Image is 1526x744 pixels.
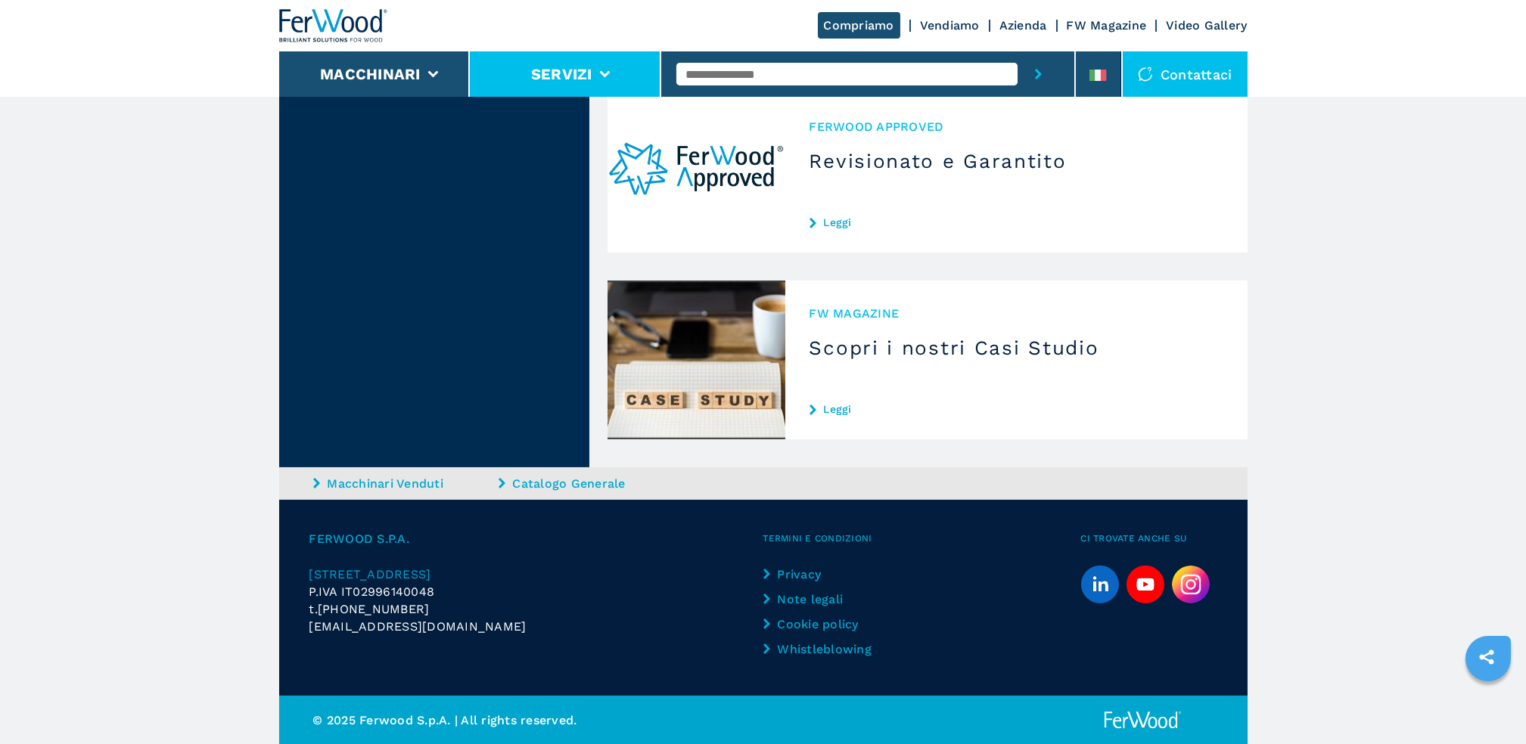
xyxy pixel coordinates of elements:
span: FERWOOD S.P.A. [309,530,763,547]
span: Ferwood Approved [810,118,1223,135]
a: Catalogo Generale [499,475,680,492]
a: Vendiamo [920,18,980,33]
a: Compriamo [818,12,900,39]
a: Leggi [810,216,1223,228]
a: Privacy [763,566,890,583]
button: submit-button [1018,51,1059,97]
a: Cookie policy [763,615,890,633]
a: Note legali [763,591,890,608]
h3: Scopri i nostri Casi Studio [810,336,1223,360]
a: Macchinari Venduti [313,475,495,492]
div: t. [309,600,763,618]
p: © 2025 Ferwood S.p.A. | All rights reserved. [313,711,763,729]
img: Ferwood [279,9,388,42]
button: Servizi [531,65,592,83]
span: [PHONE_NUMBER] [318,600,430,618]
img: Contattaci [1138,67,1153,82]
iframe: Chat [1462,676,1515,733]
a: Whistleblowing [763,640,890,658]
button: Macchinari [320,65,421,83]
div: Contattaci [1123,51,1248,97]
span: [EMAIL_ADDRESS][DOMAIN_NAME] [309,618,527,635]
h3: Revisionato e Garantito [810,149,1223,173]
a: Leggi [810,403,1223,415]
span: P.IVA IT02996140048 [309,584,435,599]
a: linkedin [1081,566,1119,603]
span: Termini e condizioni [763,530,1081,547]
a: Azienda [999,18,1047,33]
img: Revisionato e Garantito [608,94,785,253]
a: FW Magazine [1067,18,1147,33]
span: Ci trovate anche su [1081,530,1217,547]
span: [STREET_ADDRESS] [309,567,431,581]
img: Scopri i nostri Casi Studio [608,281,785,439]
a: youtube [1127,566,1164,603]
span: FW MAGAZINE [810,305,1223,322]
img: Ferwood [1102,711,1183,730]
a: Video Gallery [1166,18,1247,33]
a: sharethis [1468,638,1506,676]
a: [STREET_ADDRESS] [309,566,763,583]
img: Instagram [1172,566,1210,603]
